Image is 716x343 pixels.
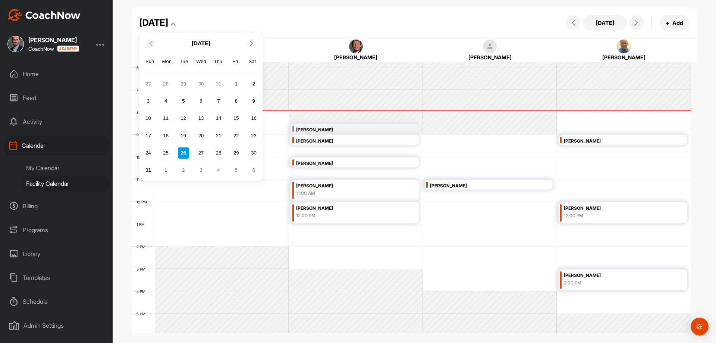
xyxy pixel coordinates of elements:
[132,289,153,294] div: 4 PM
[195,96,207,107] div: Choose Wednesday, August 6th, 2025
[296,137,396,146] div: [PERSON_NAME]
[230,78,242,90] div: Choose Friday, August 1st, 2025
[230,96,242,107] div: Choose Friday, August 8th, 2025
[178,147,189,159] div: Choose Tuesday, August 26th, 2025
[4,244,109,263] div: Library
[564,271,664,280] div: [PERSON_NAME]
[564,212,664,219] div: 12:00 PM
[132,65,153,70] div: 6 AM
[179,57,189,66] div: Tue
[142,96,154,107] div: Choose Sunday, August 3rd, 2025
[4,65,109,83] div: Home
[213,113,224,124] div: Choose Thursday, August 14th, 2025
[248,96,260,107] div: Choose Saturday, August 9th, 2025
[132,267,153,271] div: 3 PM
[132,177,154,182] div: 11 AM
[213,78,224,90] div: Choose Thursday, July 31st, 2025
[139,16,168,29] div: [DATE]
[300,53,412,61] div: [PERSON_NAME]
[564,137,664,146] div: [PERSON_NAME]
[160,130,172,141] div: Choose Monday, August 18th, 2025
[430,182,530,190] div: [PERSON_NAME]
[4,88,109,107] div: Feed
[248,78,260,90] div: Choose Saturday, August 2nd, 2025
[213,57,223,66] div: Thu
[4,316,109,335] div: Admin Settings
[132,312,153,316] div: 5 PM
[178,78,189,90] div: Choose Tuesday, July 29th, 2025
[349,40,363,54] img: square_1ac73798e4a49bae1803452b6221b042.jpg
[142,77,260,177] div: month 2025-08
[7,36,24,52] img: square_b52f1b3ed8ddd02b22c9313923910c5f.jpg
[434,53,546,61] div: [PERSON_NAME]
[4,292,109,311] div: Schedule
[21,160,109,176] div: My Calendar
[162,57,172,66] div: Mon
[483,40,497,54] img: square_default-ef6cabf814de5a2bf16c804365e32c732080f9872bdf737d349900a9daf73cf9.png
[142,165,154,176] div: Choose Sunday, August 31st, 2025
[230,147,242,159] div: Choose Friday, August 29th, 2025
[296,182,396,190] div: [PERSON_NAME]
[160,96,172,107] div: Choose Monday, August 4th, 2025
[160,78,172,90] div: Choose Monday, July 28th, 2025
[4,112,109,131] div: Activity
[659,15,689,31] button: +Add
[132,222,152,227] div: 1 PM
[666,19,669,27] span: +
[196,57,206,66] div: Wed
[160,165,172,176] div: Choose Monday, September 1st, 2025
[178,130,189,141] div: Choose Tuesday, August 19th, 2025
[178,96,189,107] div: Choose Tuesday, August 5th, 2025
[178,165,189,176] div: Choose Tuesday, September 2nd, 2025
[582,15,627,30] button: [DATE]
[4,221,109,239] div: Programs
[7,9,81,21] img: CoachNow
[4,268,109,287] div: Templates
[248,130,260,141] div: Choose Saturday, August 23rd, 2025
[28,37,79,43] div: [PERSON_NAME]
[213,147,224,159] div: Choose Thursday, August 28th, 2025
[564,280,664,286] div: 3:00 PM
[617,40,631,54] img: square_5a13682fe1964a714648e8b50751e48a.jpg
[296,204,396,213] div: [PERSON_NAME]
[296,126,396,134] div: [PERSON_NAME]
[230,130,242,141] div: Choose Friday, August 22nd, 2025
[142,113,154,124] div: Choose Sunday, August 10th, 2025
[132,88,153,92] div: 7 AM
[142,130,154,141] div: Choose Sunday, August 17th, 2025
[4,197,109,215] div: Billing
[4,136,109,155] div: Calendar
[160,147,172,159] div: Choose Monday, August 25th, 2025
[248,113,260,124] div: Choose Saturday, August 16th, 2025
[145,57,155,66] div: Sun
[230,57,240,66] div: Fri
[195,78,207,90] div: Choose Wednesday, July 30th, 2025
[132,244,153,249] div: 2 PM
[691,318,709,336] div: Open Intercom Messenger
[21,176,109,191] div: Facility Calendar
[195,147,207,159] div: Choose Wednesday, August 27th, 2025
[132,110,153,115] div: 8 AM
[568,53,680,61] div: [PERSON_NAME]
[213,96,224,107] div: Choose Thursday, August 7th, 2025
[230,165,242,176] div: Choose Friday, September 5th, 2025
[195,130,207,141] div: Choose Wednesday, August 20th, 2025
[195,165,207,176] div: Choose Wednesday, September 3rd, 2025
[160,113,172,124] div: Choose Monday, August 11th, 2025
[296,212,396,219] div: 12:00 PM
[132,132,153,137] div: 9 AM
[142,78,154,90] div: Choose Sunday, July 27th, 2025
[213,130,224,141] div: Choose Thursday, August 21st, 2025
[132,200,154,204] div: 12 PM
[192,39,210,48] p: [DATE]
[142,147,154,159] div: Choose Sunday, August 24th, 2025
[195,113,207,124] div: Choose Wednesday, August 13th, 2025
[248,147,260,159] div: Choose Saturday, August 30th, 2025
[230,113,242,124] div: Choose Friday, August 15th, 2025
[57,46,79,52] img: CoachNow acadmey
[178,113,189,124] div: Choose Tuesday, August 12th, 2025
[213,165,224,176] div: Choose Thursday, September 4th, 2025
[564,204,664,213] div: [PERSON_NAME]
[248,57,257,66] div: Sat
[296,159,396,168] div: [PERSON_NAME]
